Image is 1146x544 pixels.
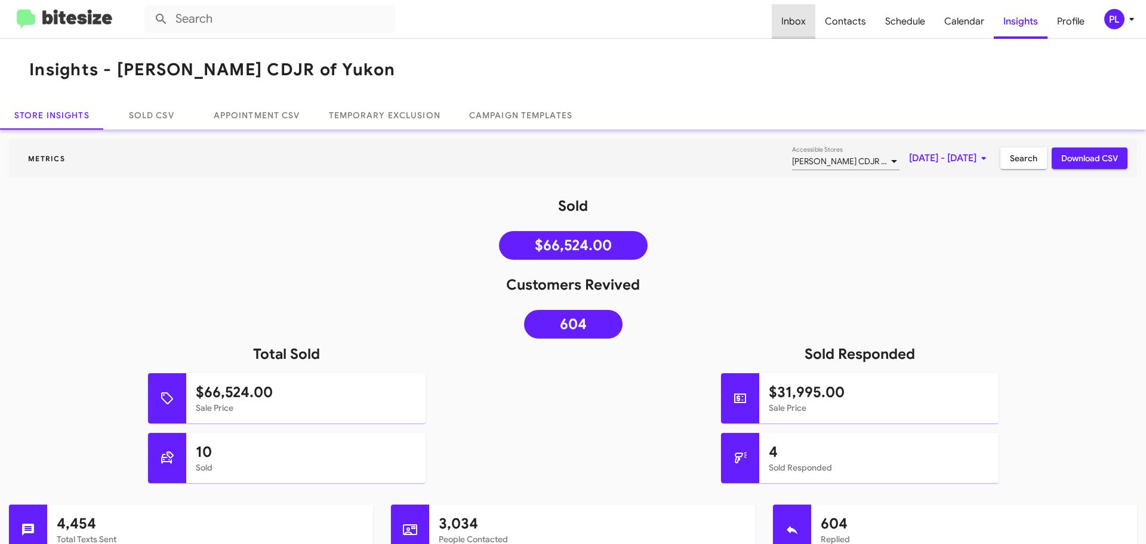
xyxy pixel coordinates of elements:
a: Inbox [772,4,815,39]
a: Calendar [935,4,994,39]
mat-card-subtitle: Sold Responded [769,462,989,474]
a: Profile [1048,4,1094,39]
h1: Insights - [PERSON_NAME] CDJR of Yukon [29,60,396,79]
span: Metrics [19,154,75,163]
a: Insights [994,4,1048,39]
a: Contacts [815,4,876,39]
button: Download CSV [1052,147,1127,169]
a: Sold CSV [104,101,199,130]
a: Temporary Exclusion [315,101,455,130]
span: $66,524.00 [535,239,612,251]
a: Appointment CSV [199,101,315,130]
button: [DATE] - [DATE] [899,147,1000,169]
h1: 4 [769,442,989,462]
a: Campaign Templates [455,101,587,130]
button: PL [1094,9,1133,29]
button: Search [1000,147,1047,169]
h1: $66,524.00 [196,383,416,402]
span: [PERSON_NAME] CDJR of Yukon [792,156,913,167]
span: Search [1010,147,1037,169]
mat-card-subtitle: Sale Price [769,402,989,414]
h1: 604 [821,514,1127,533]
input: Search [144,5,395,33]
h1: 3,034 [439,514,745,533]
div: PL [1104,9,1125,29]
span: 604 [560,318,587,330]
mat-card-subtitle: Sale Price [196,402,416,414]
h1: Sold Responded [573,345,1146,364]
a: Schedule [876,4,935,39]
mat-card-subtitle: Sold [196,462,416,474]
h1: $31,995.00 [769,383,989,402]
h1: 10 [196,442,416,462]
span: [DATE] - [DATE] [909,147,991,169]
span: Download CSV [1061,147,1118,169]
h1: 4,454 [57,514,363,533]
